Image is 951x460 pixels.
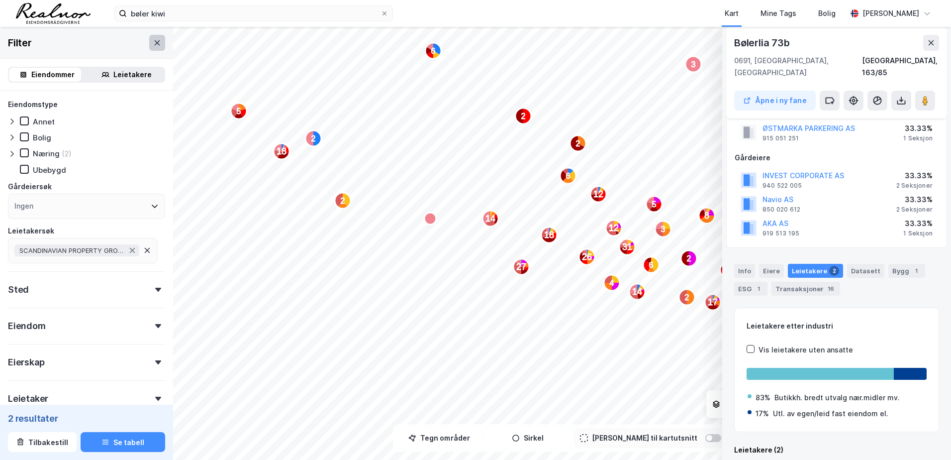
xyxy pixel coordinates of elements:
[761,7,796,19] div: Mine Tags
[305,130,321,146] div: Map marker
[8,432,77,452] button: Tilbakestill
[8,181,52,193] div: Gårdeiersøk
[754,284,763,294] div: 1
[661,225,666,233] text: 3
[31,69,75,81] div: Eiendommer
[847,264,884,278] div: Datasett
[896,206,933,214] div: 2 Seksjoner
[747,320,927,332] div: Leietakere etter industri
[725,7,739,19] div: Kart
[734,264,755,278] div: Info
[699,208,715,224] div: Map marker
[14,200,33,212] div: Ingen
[679,289,695,305] div: Map marker
[606,220,622,236] div: Map marker
[862,7,919,19] div: [PERSON_NAME]
[774,392,900,404] div: Butikkh. bredt utvalg nær.midler mv.
[397,428,481,448] button: Tegn områder
[62,149,72,158] div: (2)
[735,152,939,164] div: Gårdeiere
[8,356,44,368] div: Eierskap
[734,444,939,456] div: Leietakere (2)
[8,393,48,405] div: Leietaker
[903,218,933,230] div: 33.33%
[590,186,606,202] div: Map marker
[655,221,671,237] div: Map marker
[431,47,436,55] text: 6
[311,134,316,143] text: 2
[708,297,718,307] text: 17
[691,60,696,69] text: 3
[8,320,46,332] div: Eiendom
[113,69,152,81] div: Leietakere
[8,412,165,424] div: 2 resultater
[888,264,925,278] div: Bygg
[773,408,888,420] div: Utl. av egen/leid fast eiendom el.
[582,252,592,262] text: 26
[734,55,862,79] div: 0691, [GEOGRAPHIC_DATA], [GEOGRAPHIC_DATA]
[829,266,839,276] div: 2
[629,284,645,300] div: Map marker
[579,249,595,265] div: Map marker
[771,282,840,296] div: Transaksjoner
[127,6,380,21] input: Søk på adresse, matrikkel, gårdeiere, leietakere eller personer
[341,197,345,205] text: 2
[704,211,709,221] text: 8
[762,134,799,142] div: 915 051 251
[756,408,769,420] div: 17%
[541,227,557,243] div: Map marker
[762,206,800,214] div: 850 020 612
[896,170,933,182] div: 33.33%
[681,250,697,266] div: Map marker
[734,35,792,51] div: Bølerlia 73b
[903,134,933,142] div: 1 Seksjon
[566,172,571,180] text: 6
[33,165,66,175] div: Ubebygd
[705,294,721,310] div: Map marker
[911,266,921,276] div: 1
[896,182,933,190] div: 2 Seksjoner
[643,257,659,273] div: Map marker
[485,214,495,224] text: 14
[515,108,531,124] div: Map marker
[33,149,60,158] div: Næring
[896,194,933,206] div: 33.33%
[788,264,843,278] div: Leietakere
[759,344,853,356] div: Vis leietakere uten ansatte
[734,282,767,296] div: ESG
[81,432,165,452] button: Se tabell
[8,99,58,111] div: Eiendomstype
[826,284,836,294] div: 16
[687,254,691,263] text: 2
[33,117,55,126] div: Annet
[734,91,816,111] button: Åpne i ny fane
[632,287,642,297] text: 14
[592,432,697,444] div: [PERSON_NAME] til kartutsnitt
[335,193,351,209] div: Map marker
[8,35,32,51] div: Filter
[762,230,799,237] div: 919 513 195
[818,7,836,19] div: Bolig
[649,261,654,269] text: 6
[560,168,576,184] div: Map marker
[513,259,529,275] div: Map marker
[903,122,933,134] div: 33.33%
[33,133,51,142] div: Bolig
[862,55,939,79] div: [GEOGRAPHIC_DATA], 163/85
[277,146,286,156] text: 18
[593,189,603,199] text: 12
[685,56,701,72] div: Map marker
[619,239,635,255] div: Map marker
[646,196,662,212] div: Map marker
[685,293,689,302] text: 2
[231,103,247,119] div: Map marker
[720,262,736,278] div: Map marker
[516,262,526,272] text: 27
[901,412,951,460] iframe: Chat Widget
[604,275,620,291] div: Map marker
[16,3,91,24] img: realnor-logo.934646d98de889bb5806.png
[425,43,441,59] div: Map marker
[8,284,29,296] div: Sted
[610,279,614,287] text: 4
[485,428,570,448] button: Sirkel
